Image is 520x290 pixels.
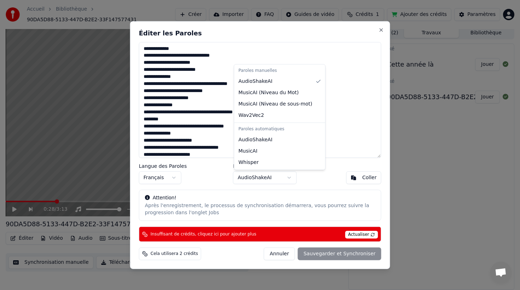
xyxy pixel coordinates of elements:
span: MusicAI [238,148,258,155]
span: AudioShakeAI [238,136,272,143]
span: MusicAI ( Niveau de sous-mot ) [238,101,312,108]
div: Paroles manuelles [236,66,324,76]
span: AudioShakeAI [238,78,272,85]
span: MusicAI ( Niveau du Mot ) [238,89,299,96]
span: Wav2Vec2 [238,112,264,119]
div: Paroles automatiques [236,124,324,134]
span: Whisper [238,159,259,166]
